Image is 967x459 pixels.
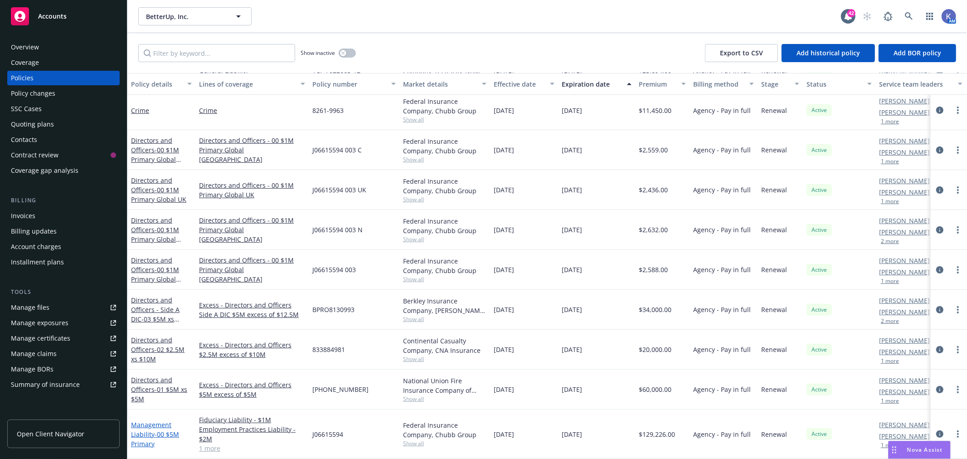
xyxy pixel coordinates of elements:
a: more [952,185,963,195]
span: [DATE] [562,185,582,195]
a: Directors and Officers - 00 $1M Primary Global UK [199,181,305,200]
div: Billing updates [11,224,57,239]
span: Renewal [761,225,787,234]
a: Directors and Officers [131,176,186,204]
a: Accounts [7,4,120,29]
a: [PERSON_NAME] [879,256,930,265]
div: Policy number [312,79,386,89]
div: Billing method [693,79,744,89]
a: Crime [199,106,305,115]
img: photo [942,9,956,24]
a: circleInformation [934,344,945,355]
span: J06615594 [312,430,343,439]
span: - 00 $1M Primary Global [GEOGRAPHIC_DATA] [131,225,188,263]
a: SSC Cases [7,102,120,116]
span: Open Client Navigator [17,429,84,439]
a: [PERSON_NAME] [879,347,930,356]
div: Stage [761,79,789,89]
div: Contacts [11,132,37,147]
span: Agency - Pay in full [693,185,751,195]
a: Directors and Officers [131,136,188,183]
div: Federal Insurance Company, Chubb Group [403,420,486,439]
span: Renewal [761,145,787,155]
span: - 03 $5M xs $12.5M [131,315,179,333]
button: Expiration date [558,73,635,95]
span: [DATE] [494,145,514,155]
div: Policies [11,71,34,85]
div: Status [807,79,862,89]
span: Active [810,266,828,274]
a: more [952,384,963,395]
span: Renewal [761,185,787,195]
span: J06615594 003 [312,265,356,274]
span: [DATE] [494,265,514,274]
span: Agency - Pay in full [693,305,751,314]
button: 1 more [881,119,899,124]
span: $2,436.00 [639,185,668,195]
span: Add historical policy [797,49,860,57]
a: Manage claims [7,347,120,361]
a: circleInformation [934,105,945,116]
span: Agency - Pay in full [693,345,751,354]
div: Effective date [494,79,544,89]
div: Summary of insurance [11,377,80,392]
a: [PERSON_NAME] [879,431,930,441]
span: Show all [403,195,486,203]
a: [PERSON_NAME] [879,227,930,237]
a: circleInformation [934,225,945,235]
button: BetterUp, Inc. [138,7,252,25]
a: Directors and Officers [131,336,185,363]
span: Renewal [761,305,787,314]
div: Federal Insurance Company, Chubb Group [403,216,486,235]
span: $11,450.00 [639,106,671,115]
span: Agency - Pay in full [693,106,751,115]
span: $129,226.00 [639,430,675,439]
div: Federal Insurance Company, Chubb Group [403,137,486,156]
a: circleInformation [934,185,945,195]
a: [PERSON_NAME] [879,107,930,117]
span: [DATE] [494,430,514,439]
div: Policy details [131,79,182,89]
span: Show all [403,355,486,363]
span: J06615594 003 N [312,225,363,234]
a: Policies [7,71,120,85]
a: Start snowing [858,7,876,25]
div: Coverage gap analysis [11,163,78,178]
a: Excess - Directors and Officers $5M excess of $5M [199,380,305,399]
button: Add historical policy [782,44,875,62]
div: Manage exposures [11,316,68,330]
button: 2 more [881,318,899,324]
a: circleInformation [934,429,945,439]
a: Coverage gap analysis [7,163,120,178]
span: [DATE] [562,430,582,439]
span: Agency - Pay in full [693,225,751,234]
span: Active [810,186,828,194]
span: Renewal [761,265,787,274]
div: Invoices [11,209,35,223]
button: Premium [635,73,690,95]
button: Market details [399,73,490,95]
span: - 00 $1M Primary Global [GEOGRAPHIC_DATA] [131,146,188,183]
button: Status [803,73,875,95]
div: Lines of coverage [199,79,295,89]
span: Add BOR policy [894,49,941,57]
span: [DATE] [494,305,514,314]
div: Installment plans [11,255,64,269]
a: Management Liability [131,420,179,448]
span: Accounts [38,13,67,20]
a: [PERSON_NAME] [879,216,930,225]
span: Active [810,386,828,394]
button: 1 more [881,278,899,284]
span: $60,000.00 [639,385,671,394]
a: Directors and Officers - 00 $1M Primary Global [GEOGRAPHIC_DATA] [199,136,305,164]
button: 1 more [881,358,899,364]
a: Directors and Officers - 00 $1M Primary Global [GEOGRAPHIC_DATA] [199,215,305,244]
a: Policy changes [7,86,120,101]
button: Policy details [127,73,195,95]
button: Export to CSV [705,44,778,62]
a: more [952,304,963,315]
span: Manage exposures [7,316,120,330]
span: Agency - Pay in full [693,430,751,439]
div: National Union Fire Insurance Company of [GEOGRAPHIC_DATA], [GEOGRAPHIC_DATA], AIG [403,376,486,395]
span: Active [810,430,828,438]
